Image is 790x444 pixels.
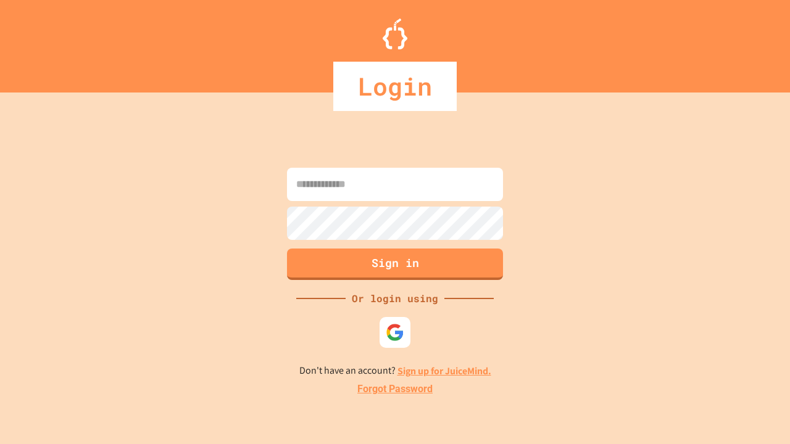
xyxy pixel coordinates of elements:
[397,364,491,377] a: Sign up for JuiceMind.
[287,249,503,280] button: Sign in
[333,62,457,111] div: Login
[346,291,444,306] div: Or login using
[357,382,433,397] a: Forgot Password
[383,18,407,49] img: Logo.svg
[386,323,404,342] img: google-icon.svg
[299,363,491,379] p: Don't have an account?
